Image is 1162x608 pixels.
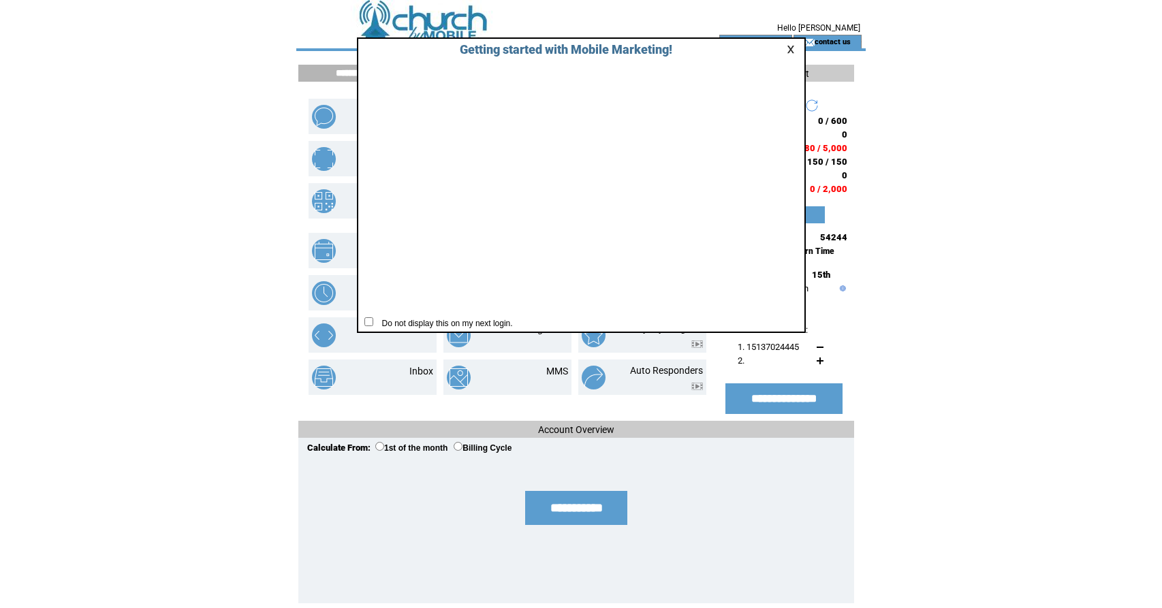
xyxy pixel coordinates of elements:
img: web-forms.png [312,323,336,347]
img: scheduled-tasks.png [312,281,336,305]
span: Hello [PERSON_NAME] [777,23,860,33]
a: contact us [815,37,851,46]
img: qr-codes.png [312,189,336,213]
img: video.png [691,340,703,348]
span: 0 [842,129,847,140]
a: MMS [546,366,568,377]
img: mms.png [447,366,471,389]
a: Inbox [409,366,433,377]
img: account_icon.gif [740,37,751,48]
span: Account Overview [538,424,614,435]
span: Calculate From: [307,443,371,453]
span: 1. 15137024445 [738,342,799,352]
img: appointments.png [312,239,336,263]
img: mobile-coupons.png [312,147,336,171]
img: loyalty-program.png [582,323,606,347]
span: Do not display this on my next login. [375,319,513,328]
span: Eastern Time [785,246,834,256]
span: 0 / 2,000 [810,184,847,194]
img: auto-responders.png [582,366,606,389]
span: 15th [812,270,830,280]
span: 2. [738,355,744,366]
input: Billing Cycle [454,442,462,451]
span: 150 / 150 [807,157,847,167]
a: Auto Responders [630,365,703,376]
img: inbox.png [312,366,336,389]
input: 1st of the month [375,442,384,451]
img: email-integration.png [447,323,471,347]
img: video.png [691,383,703,390]
span: Getting started with Mobile Marketing! [446,42,672,57]
img: text-blast.png [312,105,336,129]
span: 54244 [820,232,847,242]
label: 1st of the month [375,443,447,453]
span: 580 / 5,000 [799,143,847,153]
img: help.gif [836,285,846,291]
span: 0 [842,170,847,180]
label: Billing Cycle [454,443,512,453]
span: 0 / 600 [818,116,847,126]
img: contact_us_icon.gif [804,37,815,48]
